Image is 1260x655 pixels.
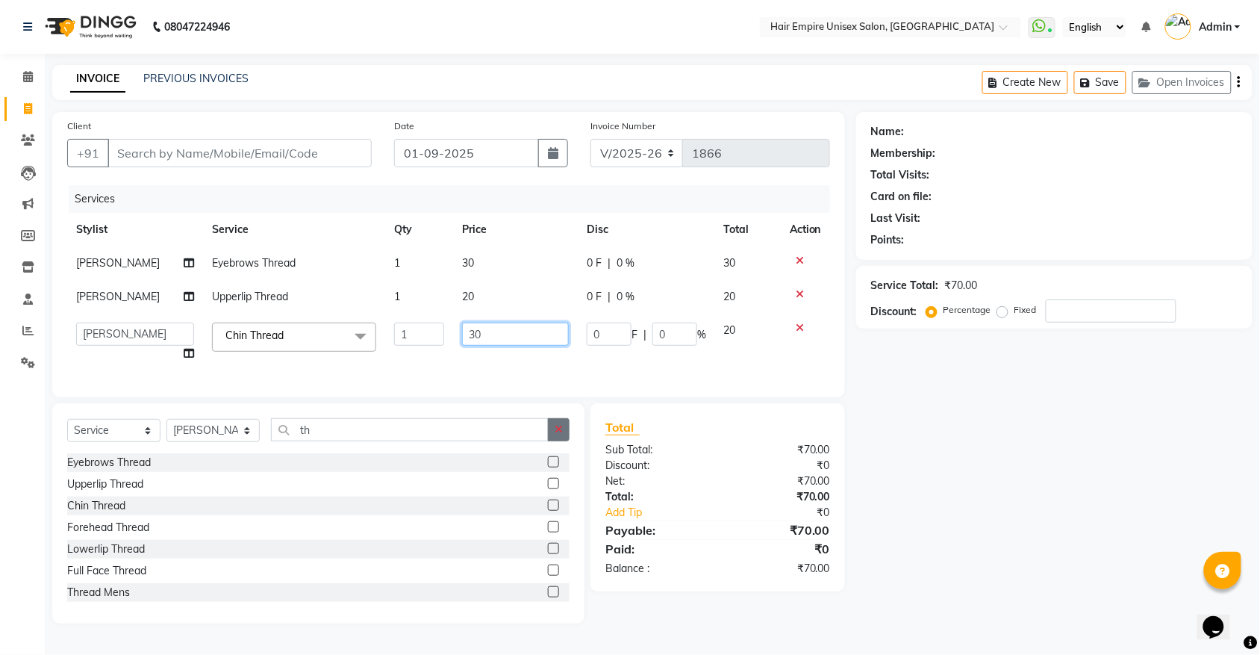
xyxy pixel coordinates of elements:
[225,329,284,342] span: Chin Thread
[203,213,385,246] th: Service
[1132,71,1232,94] button: Open Invoices
[1197,595,1245,640] iframe: chat widget
[76,256,160,270] span: [PERSON_NAME]
[590,119,655,133] label: Invoice Number
[594,505,738,521] a: Add Tip
[697,327,706,343] span: %
[594,540,718,558] div: Paid:
[67,119,91,133] label: Client
[594,489,718,505] div: Total:
[617,289,634,305] span: 0 %
[631,327,637,343] span: F
[717,474,841,489] div: ₹70.00
[212,256,296,270] span: Eyebrows Thread
[1014,303,1037,317] label: Fixed
[67,585,130,600] div: Thread Mens
[67,139,109,167] button: +91
[724,323,736,337] span: 20
[1199,19,1232,35] span: Admin
[67,563,146,579] div: Full Face Thread
[871,211,921,226] div: Last Visit:
[871,278,939,294] div: Service Total:
[394,290,400,303] span: 1
[385,213,453,246] th: Qty
[944,303,991,317] label: Percentage
[1165,13,1191,40] img: Admin
[462,256,474,270] span: 30
[70,66,125,93] a: INVOICE
[143,72,249,85] a: PREVIOUS INVOICES
[76,290,160,303] span: [PERSON_NAME]
[38,6,140,48] img: logo
[453,213,578,246] th: Price
[462,290,474,303] span: 20
[594,561,718,577] div: Balance :
[67,476,143,492] div: Upperlip Thread
[1074,71,1126,94] button: Save
[945,278,978,294] div: ₹70.00
[608,255,611,271] span: |
[69,185,841,213] div: Services
[164,6,230,48] b: 08047224946
[738,505,841,521] div: ₹0
[594,458,718,474] div: Discount:
[871,124,905,140] div: Name:
[67,213,203,246] th: Stylist
[715,213,781,246] th: Total
[871,232,905,248] div: Points:
[717,540,841,558] div: ₹0
[394,119,414,133] label: Date
[717,521,841,539] div: ₹70.00
[982,71,1068,94] button: Create New
[594,442,718,458] div: Sub Total:
[717,489,841,505] div: ₹70.00
[67,541,145,557] div: Lowerlip Thread
[67,498,125,514] div: Chin Thread
[107,139,372,167] input: Search by Name/Mobile/Email/Code
[717,561,841,577] div: ₹70.00
[594,521,718,539] div: Payable:
[271,418,549,441] input: Search or Scan
[617,255,634,271] span: 0 %
[284,329,290,342] a: x
[871,167,930,183] div: Total Visits:
[212,290,288,303] span: Upperlip Thread
[717,442,841,458] div: ₹70.00
[871,304,917,320] div: Discount:
[717,458,841,474] div: ₹0
[67,520,149,536] div: Forehead Thread
[578,213,715,246] th: Disc
[605,420,640,435] span: Total
[587,255,602,271] span: 0 F
[871,189,932,205] div: Card on file:
[724,256,736,270] span: 30
[724,290,736,303] span: 20
[594,474,718,489] div: Net:
[781,213,830,246] th: Action
[394,256,400,270] span: 1
[871,146,936,161] div: Membership:
[67,455,151,471] div: Eyebrows Thread
[587,289,602,305] span: 0 F
[643,327,646,343] span: |
[608,289,611,305] span: |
